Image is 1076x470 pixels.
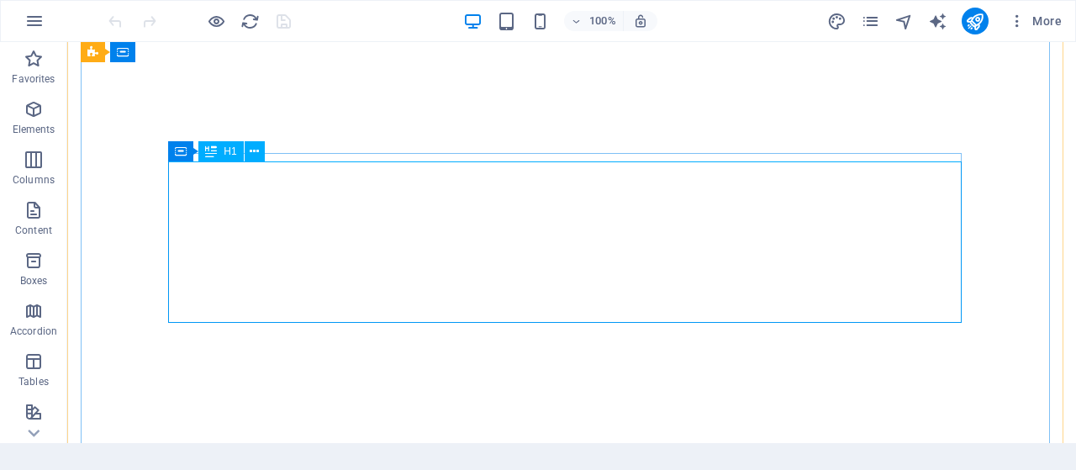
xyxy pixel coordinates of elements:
button: More [1002,8,1068,34]
button: design [827,11,847,31]
i: Reload page [240,12,260,31]
span: H1 [224,146,236,156]
span: More [1009,13,1062,29]
button: 100% [564,11,624,31]
i: On resize automatically adjust zoom level to fit chosen device. [633,13,648,29]
p: Boxes [20,274,48,288]
p: Favorites [12,72,55,86]
h6: 100% [589,11,616,31]
button: publish [962,8,989,34]
i: Navigator [894,12,914,31]
p: Content [15,224,52,237]
i: Design (Ctrl+Alt+Y) [827,12,847,31]
i: Publish [965,12,984,31]
p: Accordion [10,325,57,338]
i: Pages (Ctrl+Alt+S) [861,12,880,31]
button: navigator [894,11,915,31]
button: text_generator [928,11,948,31]
button: Click here to leave preview mode and continue editing [206,11,226,31]
p: Columns [13,173,55,187]
p: Elements [13,123,55,136]
i: AI Writer [928,12,947,31]
button: pages [861,11,881,31]
p: Tables [18,375,49,388]
button: reload [240,11,260,31]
